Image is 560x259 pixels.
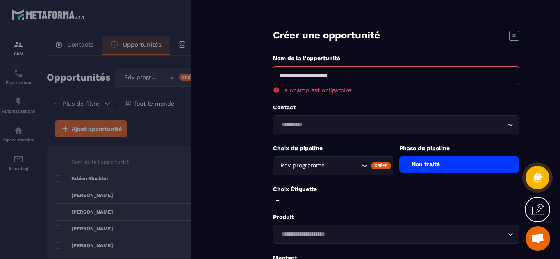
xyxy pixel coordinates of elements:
div: Search for option [273,156,393,175]
div: Search for option [273,115,519,134]
p: Phase du pipeline [399,144,519,152]
span: Le champ est obligatoire [281,87,351,93]
span: Rdv programmé [278,161,326,170]
div: Search for option [273,225,519,244]
p: Choix du pipeline [273,144,393,152]
p: Créer une opportunité [273,29,380,42]
p: Produit [273,213,519,221]
input: Search for option [278,230,505,239]
input: Search for option [326,161,360,170]
p: Choix Étiquette [273,185,519,193]
a: Ouvrir le chat [526,226,550,251]
div: Créer [371,162,391,169]
input: Search for option [278,120,505,129]
p: Contact [273,104,519,111]
p: Nom de la l'opportunité [273,54,519,62]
